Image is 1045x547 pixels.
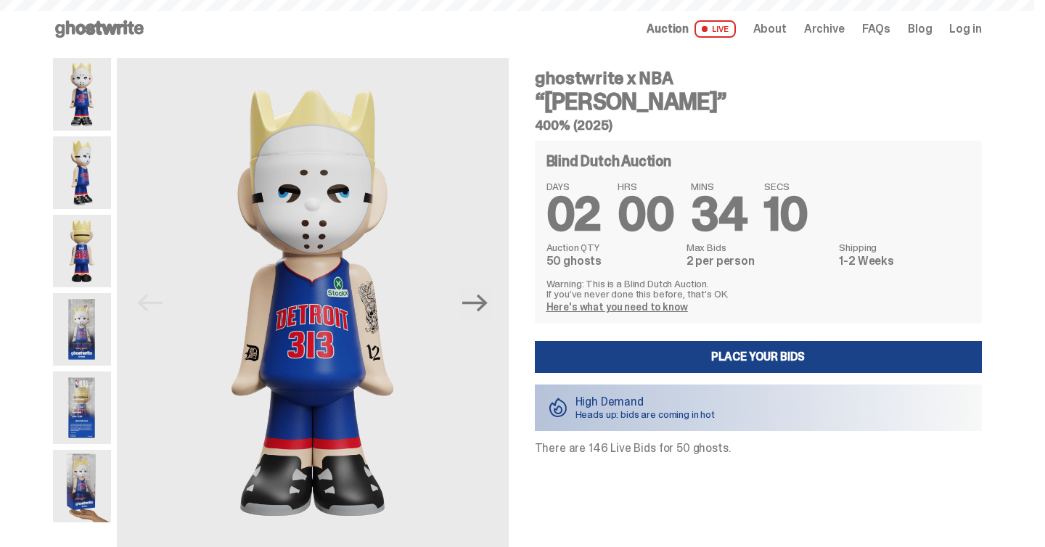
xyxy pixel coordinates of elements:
[53,293,111,366] img: Eminem_NBA_400_12.png
[839,255,970,267] dd: 1-2 Weeks
[535,90,982,113] h3: “[PERSON_NAME]”
[618,181,673,192] span: HRS
[459,287,491,319] button: Next
[546,181,601,192] span: DAYS
[647,23,689,35] span: Auction
[618,184,673,244] span: 00
[546,242,678,252] dt: Auction QTY
[647,20,735,38] a: Auction LIVE
[764,181,808,192] span: SECS
[535,119,982,132] h5: 400% (2025)
[53,58,111,131] img: Copy%20of%20Eminem_NBA_400_1.png
[804,23,845,35] a: Archive
[687,255,831,267] dd: 2 per person
[575,409,716,419] p: Heads up: bids are coming in hot
[546,184,601,244] span: 02
[691,184,747,244] span: 34
[53,215,111,287] img: Copy%20of%20Eminem_NBA_400_6.png
[687,242,831,252] dt: Max Bids
[535,443,982,454] p: There are 146 Live Bids for 50 ghosts.
[53,371,111,444] img: Eminem_NBA_400_13.png
[949,23,981,35] a: Log in
[53,450,111,522] img: eminem%20scale.png
[908,23,932,35] a: Blog
[839,242,970,252] dt: Shipping
[53,136,111,209] img: Copy%20of%20Eminem_NBA_400_3.png
[753,23,787,35] a: About
[546,279,970,299] p: Warning: This is a Blind Dutch Auction. If you’ve never done this before, that’s OK.
[764,184,808,244] span: 10
[546,300,688,313] a: Here's what you need to know
[535,70,982,87] h4: ghostwrite x NBA
[546,154,671,168] h4: Blind Dutch Auction
[694,20,736,38] span: LIVE
[691,181,747,192] span: MINS
[535,341,982,373] a: Place your Bids
[546,255,678,267] dd: 50 ghosts
[575,396,716,408] p: High Demand
[862,23,890,35] a: FAQs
